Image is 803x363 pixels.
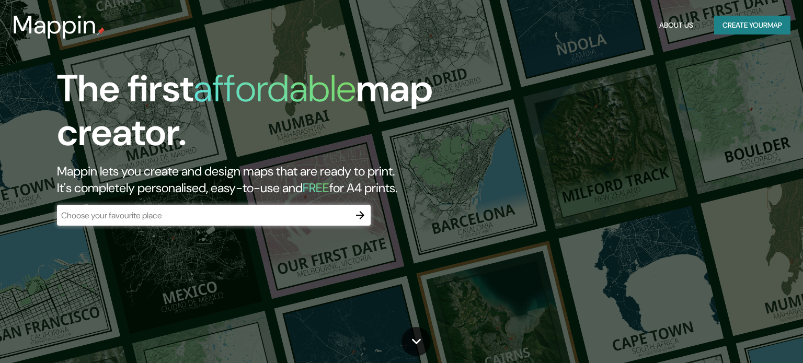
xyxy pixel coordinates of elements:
h2: Mappin lets you create and design maps that are ready to print. It's completely personalised, eas... [57,163,458,196]
h5: FREE [303,180,329,196]
input: Choose your favourite place [57,209,350,221]
h1: The first map creator. [57,67,458,163]
h3: Mappin [13,10,97,40]
h1: affordable [193,64,356,113]
button: Create yourmap [714,16,790,35]
button: About Us [655,16,697,35]
iframe: Help widget launcher [710,322,791,352]
img: mappin-pin [97,27,105,36]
